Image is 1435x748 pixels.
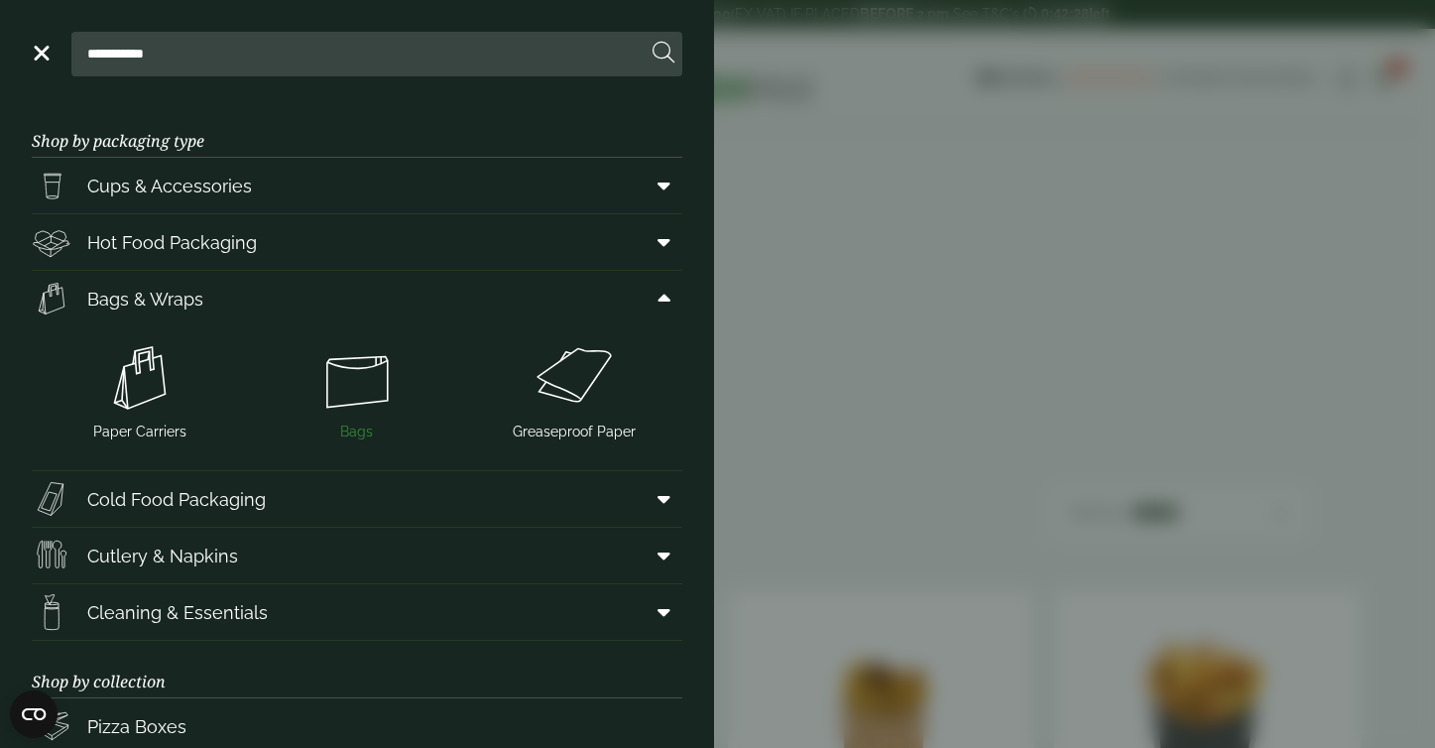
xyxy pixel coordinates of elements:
[87,286,203,312] span: Bags & Wraps
[87,599,268,626] span: Cleaning & Essentials
[257,338,458,418] img: Bags.svg
[32,214,682,270] a: Hot Food Packaging
[32,528,682,583] a: Cutlery & Napkins
[32,100,682,158] h3: Shop by packaging type
[32,641,682,698] h3: Shop by collection
[32,471,682,527] a: Cold Food Packaging
[40,334,241,446] a: Paper Carriers
[32,479,71,519] img: Sandwich_box.svg
[87,713,186,740] span: Pizza Boxes
[32,592,71,632] img: open-wipe.svg
[32,158,682,213] a: Cups & Accessories
[257,334,458,446] a: Bags
[40,338,241,418] img: Paper_carriers.svg
[473,334,674,446] a: Greaseproof Paper
[87,486,266,513] span: Cold Food Packaging
[513,422,636,442] span: Greaseproof Paper
[473,338,674,418] img: Greaseproof_paper.svg
[32,222,71,262] img: Deli_box.svg
[32,536,71,575] img: Cutlery.svg
[32,271,682,326] a: Bags & Wraps
[340,422,373,442] span: Bags
[32,584,682,640] a: Cleaning & Essentials
[87,229,257,256] span: Hot Food Packaging
[32,166,71,205] img: PintNhalf_cup.svg
[87,173,252,199] span: Cups & Accessories
[93,422,186,442] span: Paper Carriers
[10,690,58,738] button: Open CMP widget
[87,543,238,569] span: Cutlery & Napkins
[32,279,71,318] img: Paper_carriers.svg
